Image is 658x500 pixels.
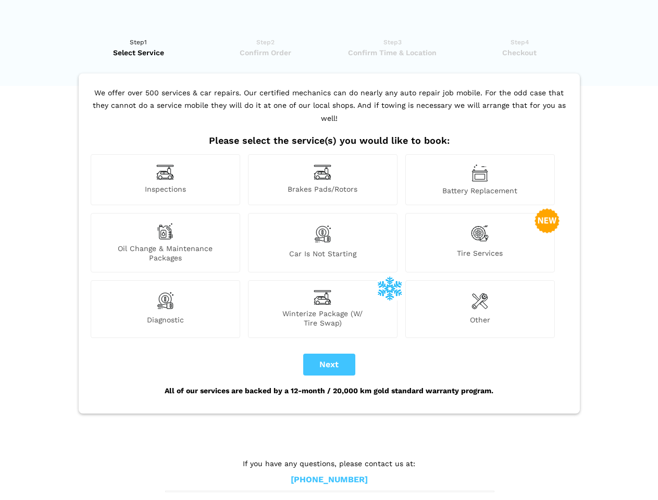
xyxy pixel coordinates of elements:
span: Confirm Time & Location [332,47,453,58]
img: winterize-icon_1.png [377,276,402,301]
button: Next [303,354,355,376]
span: Diagnostic [91,315,240,328]
p: We offer over 500 services & car repairs. Our certified mechanics can do nearly any auto repair j... [88,86,570,135]
div: All of our services are backed by a 12-month / 20,000 km gold standard warranty program. [88,376,570,406]
a: Step3 [332,37,453,58]
span: Other [406,315,554,328]
span: Car is not starting [249,249,397,262]
a: Step1 [79,37,199,58]
span: Select Service [79,47,199,58]
a: [PHONE_NUMBER] [291,474,368,485]
a: Step4 [460,37,580,58]
p: If you have any questions, please contact us at: [165,458,493,469]
span: Winterize Package (W/ Tire Swap) [249,309,397,328]
span: Battery Replacement [406,186,554,195]
span: Checkout [460,47,580,58]
span: Brakes Pads/Rotors [249,184,397,195]
span: Tire Services [406,248,554,262]
h2: Please select the service(s) you would like to book: [88,135,570,146]
span: Oil Change & Maintenance Packages [91,244,240,262]
a: Step2 [205,37,326,58]
span: Confirm Order [205,47,326,58]
span: Inspections [91,184,240,195]
img: new-badge-2-48.png [535,208,560,233]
